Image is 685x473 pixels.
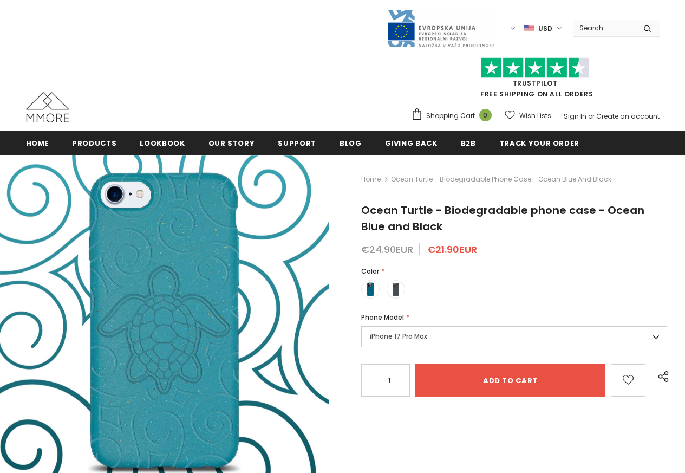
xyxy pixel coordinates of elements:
span: Phone Model [361,313,404,322]
a: support [278,131,316,155]
span: Our Story [208,138,255,148]
span: €21.90EUR [427,243,477,256]
a: Home [361,173,381,186]
span: Ocean Turtle - Biodegradable phone case - Ocean Blue and Black [361,203,644,234]
span: USD [538,23,552,34]
a: Lookbook [140,131,185,155]
span: support [278,138,316,148]
img: Javni Razpis [387,9,495,48]
span: Blog [340,138,362,148]
span: FREE SHIPPING ON ALL ORDERS [411,62,660,99]
span: Products [72,138,116,148]
span: Lookbook [140,138,185,148]
span: Wish Lists [519,111,551,121]
a: Sign In [564,112,586,121]
a: Wish Lists [505,106,551,125]
span: Giving back [385,138,438,148]
a: Track your order [499,131,579,155]
span: Ocean Turtle - Biodegradable phone case - Ocean Blue and Black [391,173,611,186]
a: Shopping Cart 0 [411,108,497,124]
a: B2B [461,131,476,155]
span: €24.90EUR [361,243,413,256]
img: USD [524,24,534,33]
span: 0 [479,109,492,121]
a: Giving back [385,131,438,155]
span: Track your order [499,138,579,148]
a: Trustpilot [513,79,558,88]
span: B2B [461,138,476,148]
span: Shopping Cart [426,111,475,121]
label: iPhone 17 Pro Max [361,326,667,347]
span: Home [26,138,49,148]
input: Search Site [573,20,635,36]
a: Blog [340,131,362,155]
input: Add to cart [415,364,605,397]
a: Javni Razpis [387,23,495,33]
a: Create an account [596,112,660,121]
span: Color [361,267,379,276]
span: or [588,112,595,121]
a: Products [72,131,116,155]
a: Home [26,131,49,155]
img: MMORE Cases [26,92,69,122]
img: Trust Pilot Stars [481,57,589,79]
a: Our Story [208,131,255,155]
